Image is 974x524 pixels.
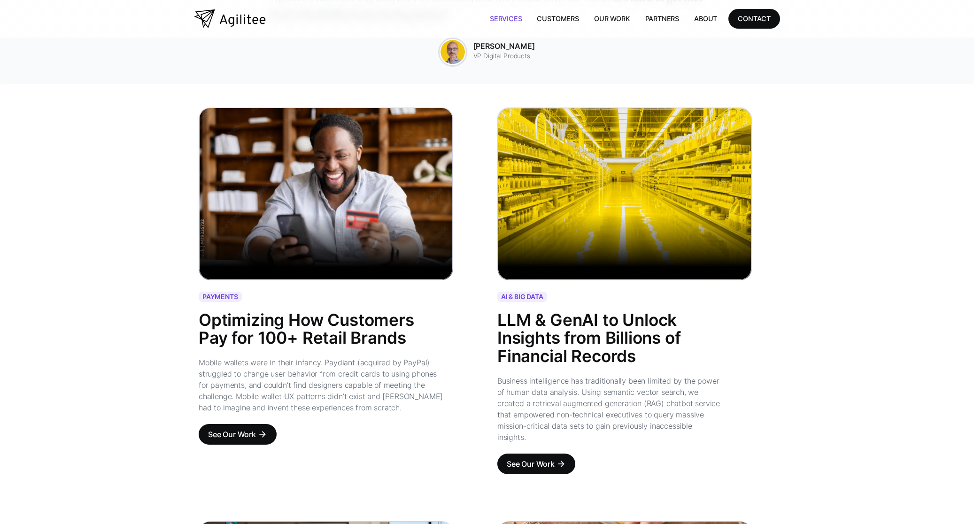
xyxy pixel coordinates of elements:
a: See Our Workarrow_forward [497,454,575,474]
a: Our Work [587,9,638,28]
div: CONTACT [738,13,771,24]
div: PAYMENTS [202,293,238,300]
a: home [194,9,266,28]
div: See Our Work [507,457,555,470]
div: See Our Work [208,428,256,441]
a: Partners [638,9,687,28]
a: See Our Workarrow_forward [199,424,277,445]
div: LLM & GenAI to Unlock Insights from Billions of Financial Records [497,311,722,366]
a: About [687,9,725,28]
a: CONTACT [728,9,780,28]
a: Customers [529,9,586,28]
div: Business intelligence has traditionally been limited by the power of human data analysis. Using s... [497,375,722,443]
div: arrow_forward [557,459,566,469]
div: Mobile wallets were in their infancy. Paydiant (acquired by PayPal) struggled to change user beha... [199,357,447,413]
div: arrow_forward [258,430,267,439]
div: VP Digital Products [473,51,535,62]
div: AI & BIG DATA [501,293,543,300]
div: Optimizing How Customers Pay for 100+ Retail Brands [199,311,447,347]
strong: [PERSON_NAME] [473,41,535,51]
a: Services [482,9,530,28]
